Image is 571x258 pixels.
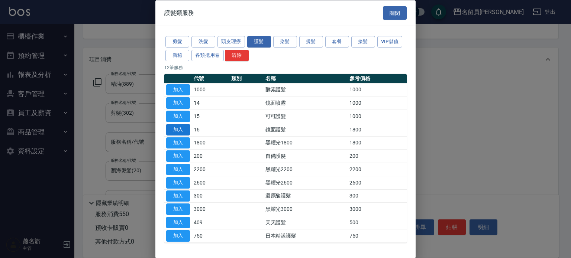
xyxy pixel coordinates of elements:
[348,189,407,203] td: 300
[247,36,271,48] button: 護髮
[264,110,348,123] td: 可可護髮
[264,136,348,150] td: 黑耀光1800
[264,123,348,136] td: 鏡面護髮
[166,111,190,122] button: 加入
[191,36,215,48] button: 洗髮
[192,123,229,136] td: 16
[166,84,190,95] button: 加入
[192,202,229,216] td: 3000
[383,6,407,20] button: 關閉
[217,36,245,48] button: 頭皮理療
[348,229,407,242] td: 750
[192,229,229,242] td: 750
[192,216,229,229] td: 409
[348,163,407,176] td: 2200
[348,202,407,216] td: 3000
[273,36,297,48] button: 染髮
[264,229,348,242] td: 日本精漾護髮
[166,203,190,215] button: 加入
[166,230,190,241] button: 加入
[192,176,229,189] td: 2600
[348,216,407,229] td: 500
[348,110,407,123] td: 1000
[264,216,348,229] td: 天天護髮
[164,64,407,71] p: 12 筆服務
[264,83,348,97] td: 酵素護髮
[264,163,348,176] td: 黑耀光2200
[377,36,403,48] button: VIP儲值
[264,96,348,110] td: 鏡面噴霧
[348,176,407,189] td: 2600
[348,74,407,83] th: 參考價格
[192,110,229,123] td: 15
[166,124,190,135] button: 加入
[299,36,323,48] button: 燙髮
[348,83,407,97] td: 1000
[192,189,229,203] td: 300
[166,164,190,175] button: 加入
[192,96,229,110] td: 14
[348,96,407,110] td: 1000
[164,9,194,16] span: 護髮類服務
[166,217,190,228] button: 加入
[348,123,407,136] td: 1800
[165,49,189,61] button: 新秘
[166,97,190,109] button: 加入
[264,189,348,203] td: 還原酸護髮
[264,202,348,216] td: 黑耀光3000
[225,49,249,61] button: 清除
[191,49,224,61] button: 各類抵用卷
[325,36,349,48] button: 套餐
[192,136,229,150] td: 1800
[166,137,190,148] button: 加入
[166,177,190,188] button: 加入
[192,149,229,163] td: 200
[348,136,407,150] td: 1800
[264,74,348,83] th: 名稱
[264,149,348,163] td: 自備護髮
[192,74,229,83] th: 代號
[264,176,348,189] td: 黑耀光2600
[348,149,407,163] td: 200
[192,163,229,176] td: 2200
[229,74,264,83] th: 類別
[166,190,190,202] button: 加入
[166,150,190,162] button: 加入
[192,83,229,97] td: 1000
[351,36,375,48] button: 接髮
[165,36,189,48] button: 剪髮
